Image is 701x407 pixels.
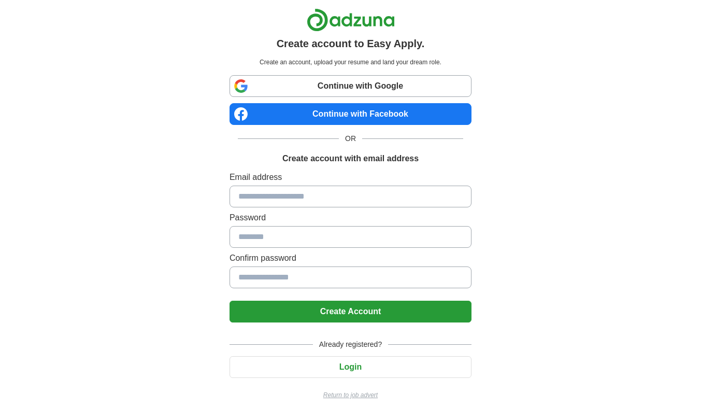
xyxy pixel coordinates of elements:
h1: Create account with email address [282,152,419,165]
img: Adzuna logo [307,8,395,32]
label: Confirm password [230,252,471,264]
a: Continue with Facebook [230,103,471,125]
button: Login [230,356,471,378]
a: Return to job advert [230,390,471,400]
label: Email address [230,171,471,184]
span: OR [339,133,362,144]
p: Create an account, upload your resume and land your dream role. [232,58,469,67]
button: Create Account [230,301,471,322]
label: Password [230,212,471,224]
span: Already registered? [313,339,388,350]
a: Continue with Google [230,75,471,97]
a: Login [230,362,471,371]
h1: Create account to Easy Apply. [277,36,425,51]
